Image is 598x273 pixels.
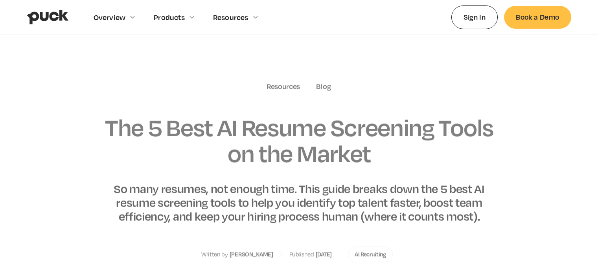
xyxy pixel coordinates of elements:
[93,114,505,166] h1: The 5 Best AI Resume Screening Tools on the Market
[316,251,332,258] div: [DATE]
[201,251,228,258] div: Written by
[267,82,300,91] div: Resources
[504,6,571,28] a: Book a Demo
[316,82,331,91] a: Blog
[93,181,505,223] div: So many resumes, not enough time. This guide breaks down the 5 best AI resume screening tools to ...
[94,13,126,22] div: Overview
[154,13,185,22] div: Products
[289,251,314,258] div: Published
[451,5,498,29] a: Sign In
[355,251,386,258] div: AI Recruiting
[230,251,273,258] div: [PERSON_NAME]
[213,13,248,22] div: Resources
